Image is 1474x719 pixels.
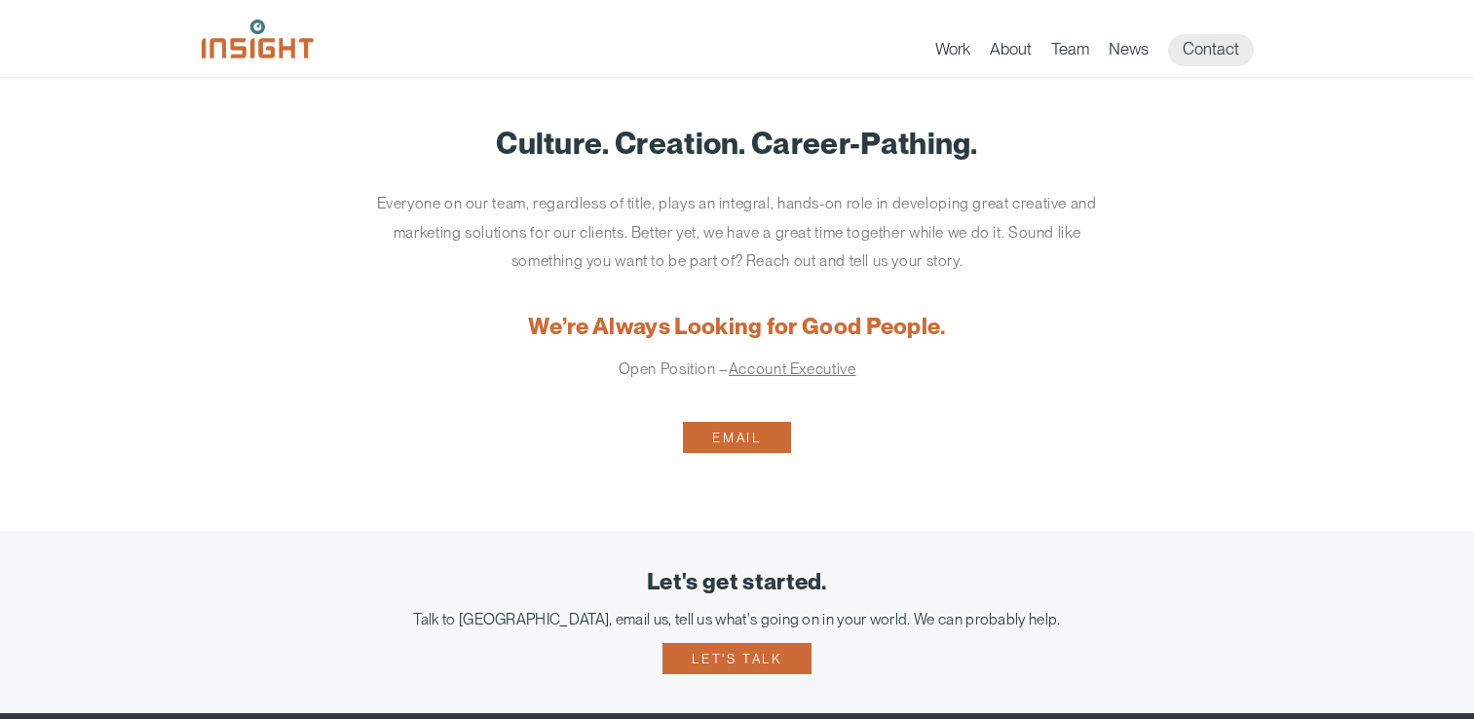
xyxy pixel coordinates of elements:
[202,19,314,58] img: Insight Marketing Design
[729,359,856,378] a: Account Executive
[372,355,1103,384] p: Open Position –
[29,570,1445,595] div: Let's get started.
[231,127,1244,160] h1: Culture. Creation. Career-Pathing.
[662,643,811,674] a: Let's talk
[231,315,1244,340] h2: We’re Always Looking for Good People.
[990,39,1032,66] a: About
[1109,39,1149,66] a: News
[1051,39,1089,66] a: Team
[683,422,790,453] a: Email
[29,610,1445,628] div: Talk to [GEOGRAPHIC_DATA], email us, tell us what's going on in your world. We can probably help.
[935,34,1273,66] nav: primary navigation menu
[372,189,1103,276] p: Everyone on our team, regardless of title, plays an integral, hands-on role in developing great c...
[935,39,970,66] a: Work
[1168,34,1254,66] a: Contact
